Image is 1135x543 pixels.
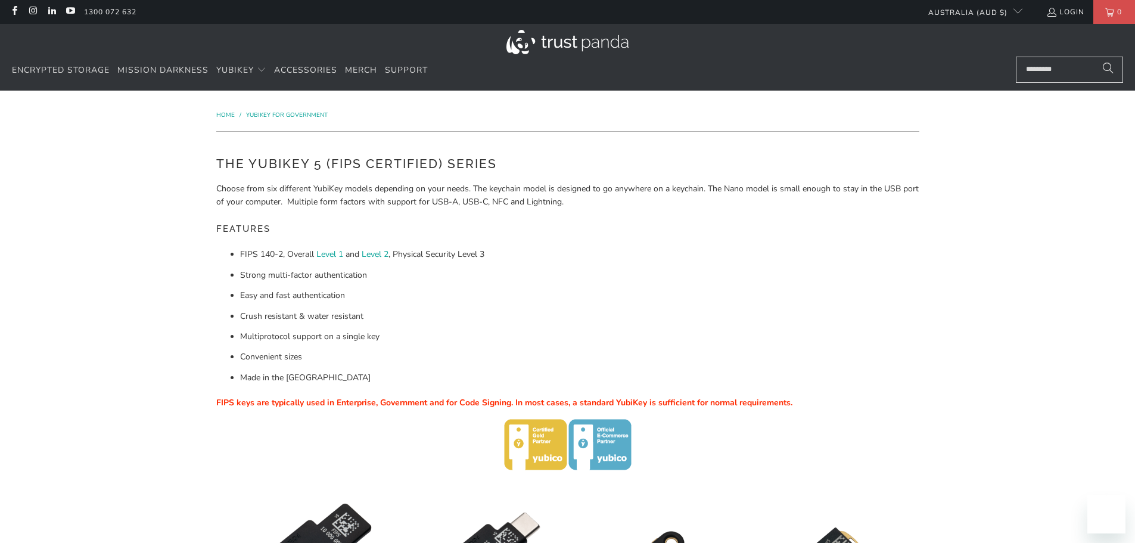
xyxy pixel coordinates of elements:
span: Support [385,64,428,76]
summary: YubiKey [216,57,266,85]
a: Level 1 [316,249,343,260]
li: Multiprotocol support on a single key [240,330,919,343]
input: Search... [1016,57,1123,83]
span: / [240,111,241,119]
li: Convenient sizes [240,350,919,364]
h2: The YubiKey 5 (FIPS Certified) Series [216,154,919,173]
a: Trust Panda Australia on YouTube [65,7,75,17]
a: Encrypted Storage [12,57,110,85]
a: Accessories [274,57,337,85]
li: Easy and fast authentication [240,289,919,302]
nav: Translation missing: en.navigation.header.main_nav [12,57,428,85]
li: Strong multi-factor authentication [240,269,919,282]
img: Trust Panda Australia [506,30,629,54]
a: Level 2 [362,249,388,260]
p: Choose from six different YubiKey models depending on your needs. The keychain model is designed ... [216,182,919,209]
span: Accessories [274,64,337,76]
a: Trust Panda Australia on LinkedIn [46,7,57,17]
iframe: Button to launch messaging window [1087,495,1125,533]
li: Made in the [GEOGRAPHIC_DATA] [240,371,919,384]
span: Merch [345,64,377,76]
a: Merch [345,57,377,85]
li: FIPS 140-2, Overall and , Physical Security Level 3 [240,248,919,261]
h5: Features [216,218,919,240]
a: 1300 072 632 [84,5,136,18]
span: Encrypted Storage [12,64,110,76]
a: Support [385,57,428,85]
span: FIPS keys are typically used in Enterprise, Government and for Code Signing. In most cases, a sta... [216,397,792,408]
span: YubiKey [216,64,254,76]
button: Search [1093,57,1123,83]
a: Mission Darkness [117,57,209,85]
a: YubiKey for Government [246,111,328,119]
a: Trust Panda Australia on Instagram [27,7,38,17]
span: Mission Darkness [117,64,209,76]
li: Crush resistant & water resistant [240,310,919,323]
a: Trust Panda Australia on Facebook [9,7,19,17]
span: Home [216,111,235,119]
a: Login [1046,5,1084,18]
a: Home [216,111,237,119]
